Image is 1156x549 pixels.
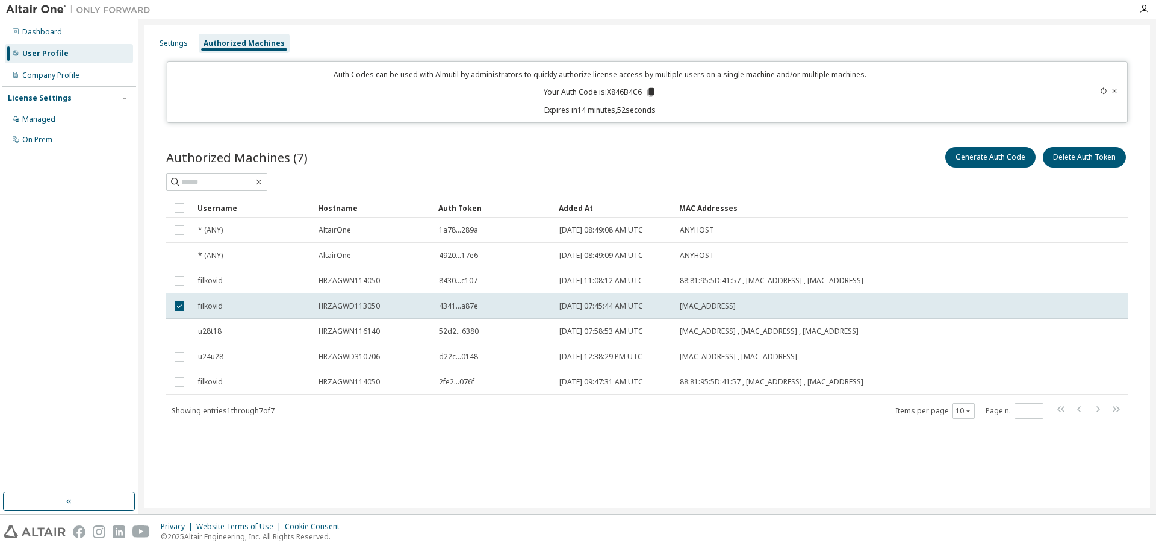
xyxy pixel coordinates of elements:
span: d22c...0148 [439,352,478,362]
div: Username [197,198,308,218]
span: * (ANY) [198,251,223,260]
p: © 2025 Altair Engineering, Inc. All Rights Reserved. [161,532,347,542]
span: [DATE] 09:47:31 AM UTC [559,377,643,387]
div: Managed [22,115,55,124]
span: Page n. [986,403,1043,419]
span: Showing entries 1 through 7 of 7 [172,406,275,416]
span: AltairOne [319,225,351,235]
p: Expires in 14 minutes, 52 seconds [175,105,1026,115]
span: * (ANY) [198,225,223,235]
span: Authorized Machines (7) [166,149,308,166]
span: [MAC_ADDRESS] [680,301,736,311]
img: instagram.svg [93,525,105,538]
span: [DATE] 08:49:08 AM UTC [559,225,643,235]
span: [MAC_ADDRESS] , [MAC_ADDRESS] , [MAC_ADDRESS] [680,327,859,336]
p: Your Auth Code is: X846B4C6 [544,87,656,98]
span: 88:81:95:5D:41:57 , [MAC_ADDRESS] , [MAC_ADDRESS] [680,276,863,286]
span: 8430...c107 [439,276,477,286]
div: Hostname [318,198,429,218]
img: facebook.svg [73,525,85,538]
div: Settings [160,39,188,48]
span: 4341...a87e [439,301,478,311]
img: altair_logo.svg [4,525,66,538]
button: Delete Auth Token [1043,147,1126,168]
p: Auth Codes can be used with Almutil by administrators to quickly authorize license access by mult... [175,69,1026,80]
div: On Prem [22,135,52,145]
button: Generate Auth Code [945,147,1036,168]
span: u24u28 [198,352,223,362]
span: 88:81:95:5D:41:57 , [MAC_ADDRESS] , [MAC_ADDRESS] [680,377,863,387]
div: Authorized Machines [204,39,285,48]
div: Dashboard [22,27,62,37]
div: Company Profile [22,71,79,80]
span: u28t18 [198,327,222,336]
div: License Settings [8,93,72,103]
span: 1a78...289a [439,225,478,235]
span: filkovid [198,301,223,311]
span: HRZAGWN114050 [319,276,380,286]
span: [DATE] 07:45:44 AM UTC [559,301,643,311]
span: [MAC_ADDRESS] , [MAC_ADDRESS] [680,352,797,362]
span: 4920...17e6 [439,251,478,260]
span: [DATE] 07:58:53 AM UTC [559,327,643,336]
span: AltairOne [319,251,351,260]
span: ANYHOST [680,251,714,260]
div: Added At [559,198,670,218]
div: User Profile [22,49,69,58]
div: Cookie Consent [285,522,347,532]
img: Altair One [6,4,157,16]
button: 10 [956,406,972,416]
img: youtube.svg [132,525,150,538]
span: HRZAGWN114050 [319,377,380,387]
span: ANYHOST [680,225,714,235]
span: HRZAGWD310706 [319,352,380,362]
span: [DATE] 08:49:09 AM UTC [559,251,643,260]
span: filkovid [198,276,223,286]
span: Items per page [895,403,975,419]
div: Privacy [161,522,196,532]
span: HRZAGWN116140 [319,327,380,336]
span: [DATE] 11:08:12 AM UTC [559,276,643,286]
div: Website Terms of Use [196,522,285,532]
img: linkedin.svg [113,525,125,538]
span: [DATE] 12:38:29 PM UTC [559,352,642,362]
span: 52d2...6380 [439,327,479,336]
span: 2fe2...076f [439,377,474,387]
span: HRZAGWD113050 [319,301,380,311]
span: filkovid [198,377,223,387]
div: MAC Addresses [679,198,1002,218]
div: Auth Token [438,198,549,218]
